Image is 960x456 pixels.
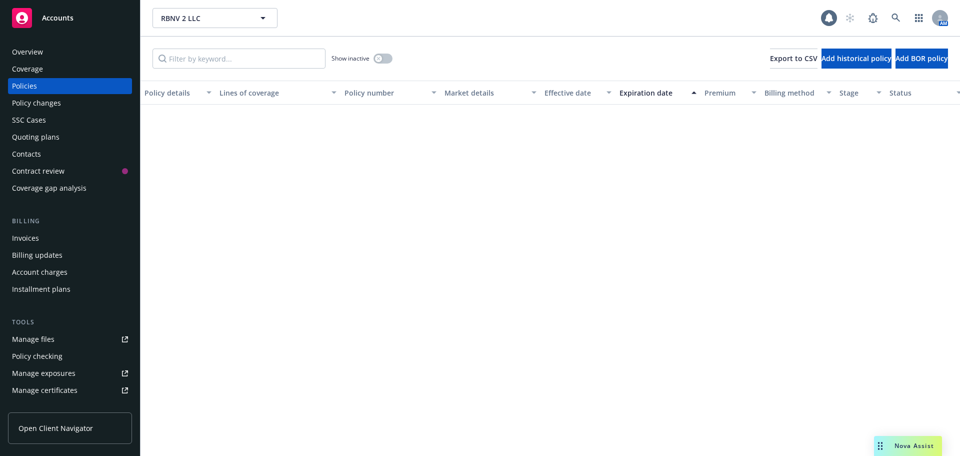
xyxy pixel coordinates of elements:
a: Invoices [8,230,132,246]
span: Add BOR policy [895,54,948,63]
div: Status [889,88,950,98]
button: Premium [700,81,760,105]
span: RBNV 2 LLC [161,13,247,24]
div: Quoting plans [12,129,59,145]
div: Expiration date [619,88,685,98]
div: Installment plans [12,281,70,297]
div: Premium [704,88,745,98]
div: Stage [839,88,870,98]
a: Accounts [8,4,132,32]
div: Billing method [764,88,820,98]
a: Coverage [8,61,132,77]
div: Manage files [12,331,54,347]
div: Policy checking [12,348,62,364]
button: Export to CSV [770,49,817,69]
button: Policy details [140,81,215,105]
div: Contacts [12,146,41,162]
button: Effective date [540,81,615,105]
a: Policy changes [8,95,132,111]
div: Manage claims [12,399,62,415]
div: Policies [12,78,37,94]
button: Stage [835,81,885,105]
span: Show inactive [331,54,369,63]
a: Report a Bug [863,8,883,28]
div: Billing updates [12,247,62,263]
a: Start snowing [840,8,860,28]
button: RBNV 2 LLC [152,8,277,28]
a: Policies [8,78,132,94]
div: Account charges [12,264,67,280]
span: Accounts [42,14,73,22]
div: Policy details [144,88,200,98]
span: Export to CSV [770,54,817,63]
div: Manage exposures [12,365,75,381]
div: Policy changes [12,95,61,111]
a: Policy checking [8,348,132,364]
div: Lines of coverage [219,88,325,98]
a: Installment plans [8,281,132,297]
div: Overview [12,44,43,60]
div: SSC Cases [12,112,46,128]
a: Manage exposures [8,365,132,381]
div: Effective date [544,88,600,98]
input: Filter by keyword... [152,49,325,69]
a: Account charges [8,264,132,280]
div: Coverage [12,61,43,77]
span: Add historical policy [821,54,891,63]
div: Invoices [12,230,39,246]
div: Market details [444,88,525,98]
a: Contract review [8,163,132,179]
div: Billing [8,216,132,226]
button: Policy number [340,81,440,105]
a: Manage claims [8,399,132,415]
button: Nova Assist [874,436,942,456]
button: Billing method [760,81,835,105]
span: Nova Assist [894,441,934,450]
div: Manage certificates [12,382,77,398]
div: Coverage gap analysis [12,180,86,196]
a: Search [886,8,906,28]
a: SSC Cases [8,112,132,128]
a: Coverage gap analysis [8,180,132,196]
a: Overview [8,44,132,60]
button: Expiration date [615,81,700,105]
a: Manage files [8,331,132,347]
div: Policy number [344,88,425,98]
button: Lines of coverage [215,81,340,105]
div: Contract review [12,163,64,179]
a: Manage certificates [8,382,132,398]
a: Quoting plans [8,129,132,145]
div: Tools [8,317,132,327]
div: Drag to move [874,436,886,456]
a: Switch app [909,8,929,28]
button: Add historical policy [821,49,891,69]
button: Market details [440,81,540,105]
a: Contacts [8,146,132,162]
a: Billing updates [8,247,132,263]
span: Open Client Navigator [18,423,93,433]
button: Add BOR policy [895,49,948,69]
